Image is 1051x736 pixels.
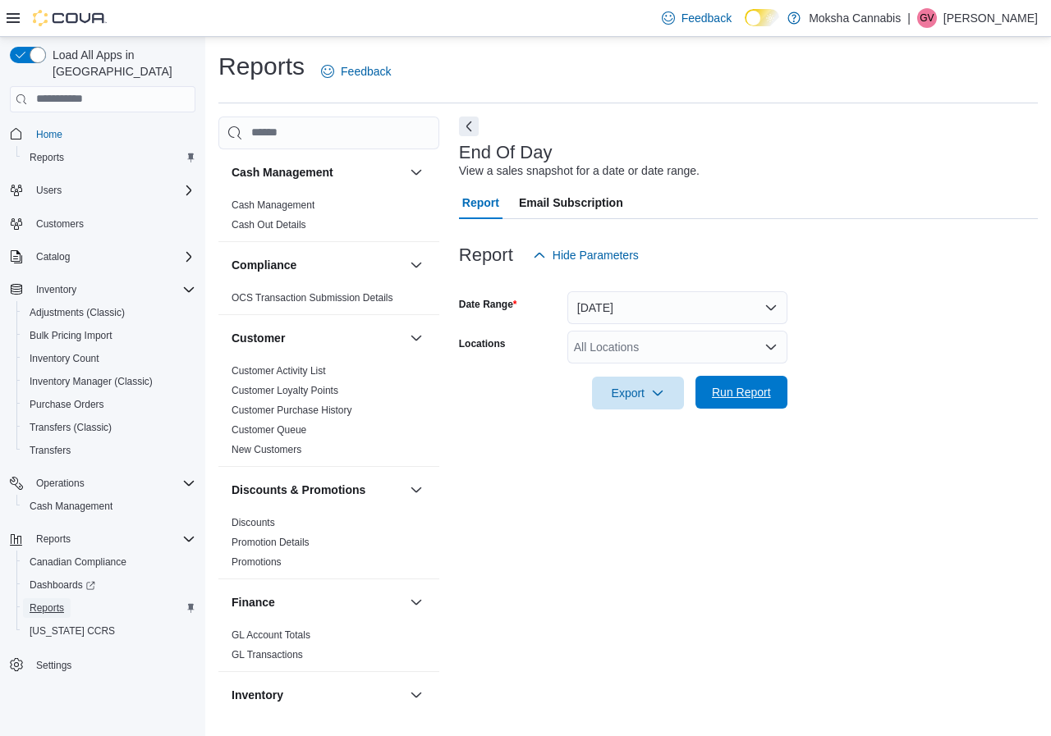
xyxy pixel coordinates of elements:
a: Customer Activity List [232,365,326,377]
div: Gunjan Verma [917,8,937,28]
button: Discounts & Promotions [406,480,426,500]
span: Dashboards [23,575,195,595]
button: Compliance [406,255,426,275]
span: Transfers [23,441,195,460]
span: Home [30,124,195,144]
button: Finance [406,592,426,612]
h3: Customer [232,330,285,346]
button: Inventory Count [16,347,202,370]
span: Inventory Manager (Classic) [30,375,153,388]
span: Adjustments (Classic) [23,303,195,322]
span: Customer Purchase History [232,404,352,417]
span: Bulk Pricing Import [30,329,112,342]
button: Inventory [232,687,403,703]
a: Inventory Count [23,349,106,368]
button: Inventory [3,278,202,301]
button: Inventory [30,280,83,299]
button: Reports [16,597,202,619]
a: Cash Out Details [232,219,306,231]
button: Operations [3,472,202,495]
button: Purchase Orders [16,393,202,416]
span: Cash Out Details [232,218,306,231]
span: Reports [23,598,195,618]
span: Bulk Pricing Import [23,326,195,345]
span: GV [920,8,934,28]
span: Reports [23,148,195,167]
span: Load All Apps in [GEOGRAPHIC_DATA] [46,47,195,80]
span: Catalog [30,247,195,267]
h3: Report [459,245,513,265]
a: Home [30,125,69,144]
p: Moksha Cannabis [809,8,901,28]
a: Customer Queue [232,424,306,436]
button: Cash Management [16,495,202,518]
span: Inventory [30,280,195,299]
span: Customer Activity List [232,364,326,377]
label: Locations [459,337,506,350]
h3: Finance [232,594,275,610]
button: Finance [232,594,403,610]
a: Purchase Orders [23,395,111,414]
span: Feedback [341,63,391,80]
span: Cash Management [232,199,314,212]
button: Customer [232,330,403,346]
button: Export [592,377,684,409]
span: Inventory Manager (Classic) [23,372,195,391]
a: Feedback [655,2,738,34]
button: Users [3,179,202,202]
span: Promotion Details [232,536,310,549]
nav: Complex example [10,116,195,720]
a: Inventory Manager (Classic) [23,372,159,391]
button: Canadian Compliance [16,551,202,574]
span: Transfers (Classic) [30,421,112,434]
button: Discounts & Promotions [232,482,403,498]
a: Dashboards [23,575,102,595]
span: Washington CCRS [23,621,195,641]
span: Operations [30,473,195,493]
button: [DATE] [567,291,787,324]
div: Customer [218,361,439,466]
a: Reports [23,598,71,618]
a: OCS Transaction Submission Details [232,292,393,304]
button: Run Report [695,376,787,409]
h1: Reports [218,50,305,83]
span: Discounts [232,516,275,529]
a: Feedback [314,55,397,88]
span: Export [602,377,674,409]
label: Date Range [459,298,517,311]
span: Operations [36,477,85,490]
span: Transfers (Classic) [23,418,195,437]
a: Transfers (Classic) [23,418,118,437]
span: Canadian Compliance [30,555,126,569]
button: Inventory [406,685,426,705]
span: Users [36,184,62,197]
a: Customers [30,214,90,234]
h3: Cash Management [232,164,333,181]
div: Finance [218,625,439,671]
span: Settings [30,654,195,674]
button: Transfers (Classic) [16,416,202,439]
a: GL Transactions [232,649,303,661]
a: New Customers [232,444,301,455]
button: Cash Management [406,162,426,182]
span: Customer Queue [232,423,306,437]
span: Dashboards [30,578,95,592]
span: Users [30,181,195,200]
span: Reports [36,533,71,546]
span: Adjustments (Classic) [30,306,125,319]
button: Catalog [30,247,76,267]
span: Purchase Orders [23,395,195,414]
div: Compliance [218,288,439,314]
span: Feedback [682,10,732,26]
span: Reports [30,529,195,549]
span: Transfers [30,444,71,457]
button: Inventory Manager (Classic) [16,370,202,393]
a: Customer Purchase History [232,405,352,416]
span: Dark Mode [745,26,746,27]
span: Inventory Count [30,352,99,365]
button: Open list of options [764,341,778,354]
span: Cash Management [23,496,195,516]
span: GL Transactions [232,648,303,661]
span: Reports [30,151,64,164]
div: Cash Management [218,195,439,241]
